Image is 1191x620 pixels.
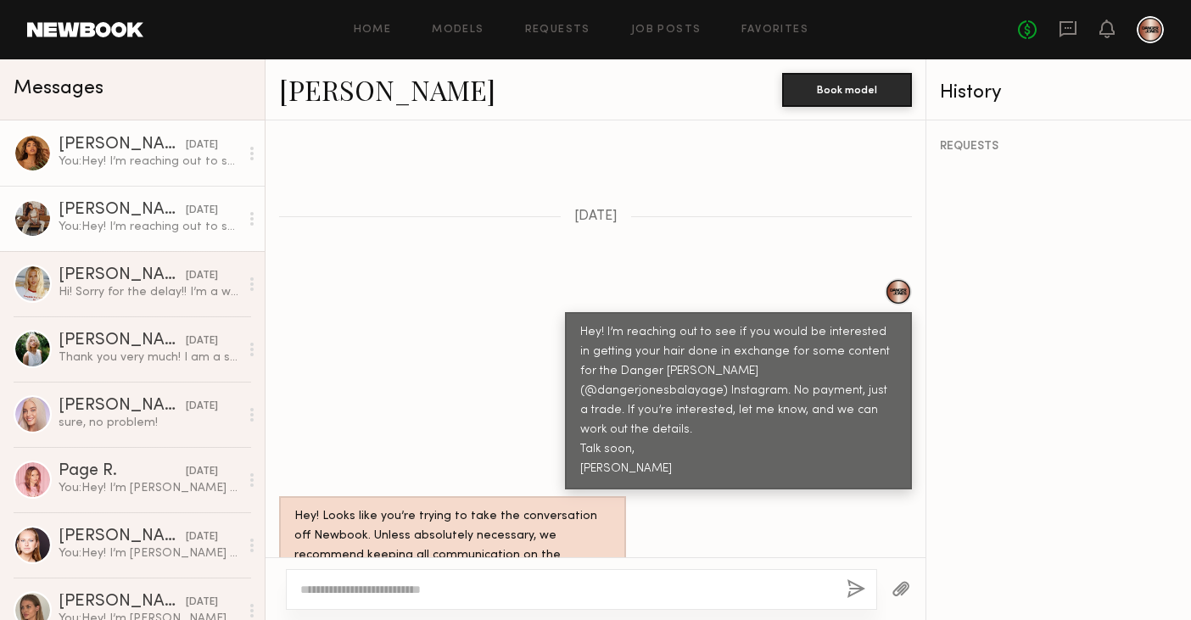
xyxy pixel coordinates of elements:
[186,333,218,349] div: [DATE]
[59,332,186,349] div: [PERSON_NAME]
[741,25,808,36] a: Favorites
[940,141,1177,153] div: REQUESTS
[59,545,239,561] div: You: Hey! I’m [PERSON_NAME] (@doug_theo on Instagram), Director of Education at [PERSON_NAME]. I’...
[580,323,897,479] div: Hey! I’m reaching out to see if you would be interested in getting your hair done in exchange for...
[59,463,186,480] div: Page R.
[186,529,218,545] div: [DATE]
[59,137,186,154] div: [PERSON_NAME]
[574,209,618,224] span: [DATE]
[59,528,186,545] div: [PERSON_NAME]
[59,267,186,284] div: [PERSON_NAME]
[14,79,103,98] span: Messages
[294,507,611,585] div: Hey! Looks like you’re trying to take the conversation off Newbook. Unless absolutely necessary, ...
[279,71,495,108] a: [PERSON_NAME]
[432,25,484,36] a: Models
[59,349,239,366] div: Thank you very much! I am a size 8
[631,25,702,36] a: Job Posts
[186,203,218,219] div: [DATE]
[354,25,392,36] a: Home
[59,594,186,611] div: [PERSON_NAME]
[186,399,218,415] div: [DATE]
[59,219,239,235] div: You: Hey! I’m reaching out to see if you would be interested in getting your hair done in exchang...
[59,398,186,415] div: [PERSON_NAME]
[59,154,239,170] div: You: Hey! I’m reaching out to see if you would be interested in getting your hair done in exchang...
[940,83,1177,103] div: History
[59,480,239,496] div: You: Hey! I’m [PERSON_NAME] (@doug_theo on Instagram), Director of Education at [PERSON_NAME]. I’...
[59,202,186,219] div: [PERSON_NAME]
[782,73,912,107] button: Book model
[186,464,218,480] div: [DATE]
[186,268,218,284] div: [DATE]
[525,25,590,36] a: Requests
[59,415,239,431] div: sure, no problem!
[782,81,912,96] a: Book model
[186,595,218,611] div: [DATE]
[186,137,218,154] div: [DATE]
[59,284,239,300] div: Hi! Sorry for the delay!! I’m a women’s 11 but can squeeze into a 10!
